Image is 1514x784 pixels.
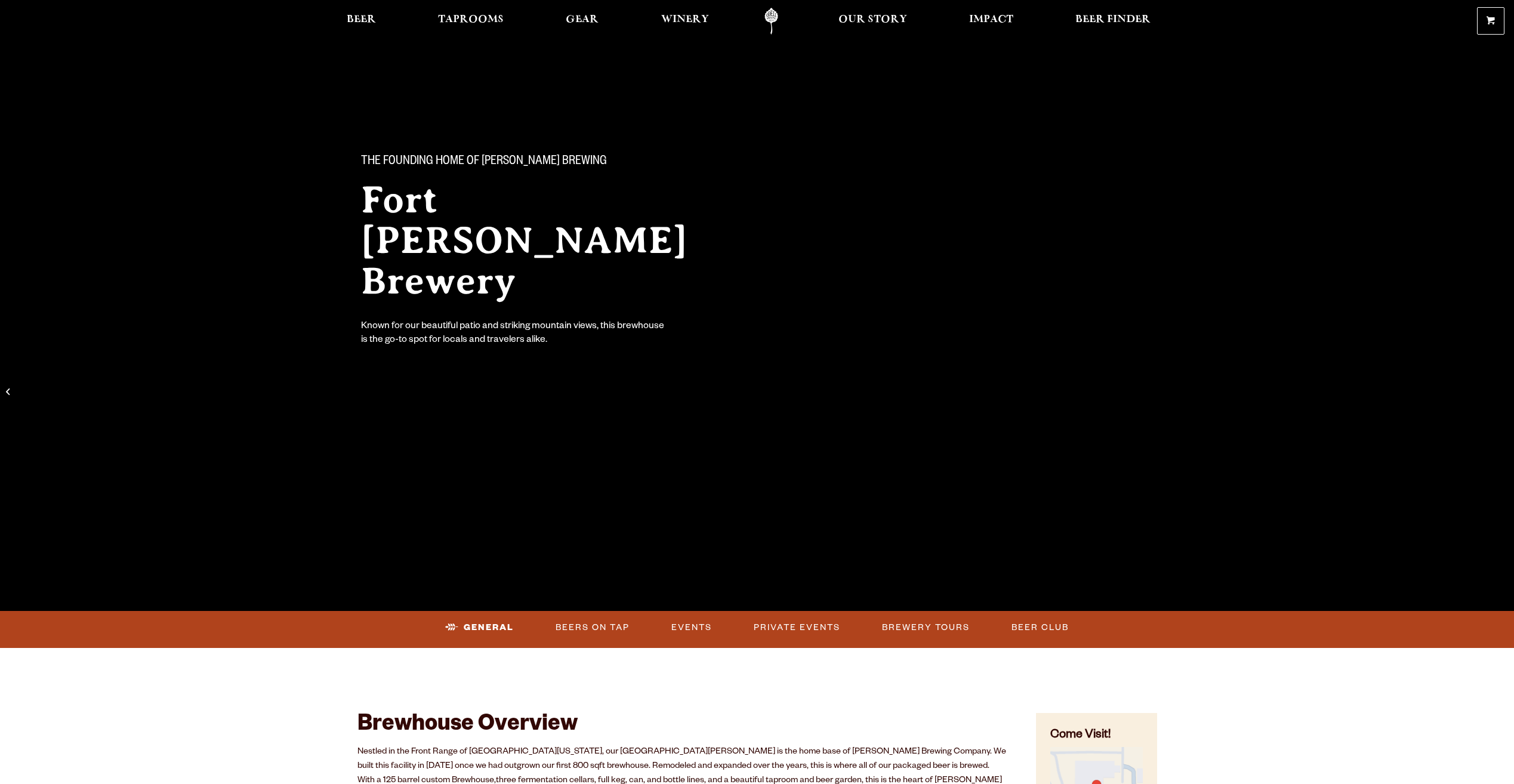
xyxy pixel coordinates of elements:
[566,15,599,24] span: Gear
[877,614,975,641] a: Brewery Tours
[831,8,915,35] a: Our Story
[357,713,1007,739] h2: Brewhouse Overview
[969,15,1013,24] span: Impact
[1007,614,1074,641] a: Beer Club
[361,180,733,301] h2: Fort [PERSON_NAME] Brewery
[361,155,607,170] span: The Founding Home of [PERSON_NAME] Brewing
[1075,15,1151,24] span: Beer Finder
[749,614,845,641] a: Private Events
[339,8,384,35] a: Beer
[661,15,709,24] span: Winery
[551,614,634,641] a: Beers on Tap
[430,8,511,35] a: Taprooms
[961,8,1021,35] a: Impact
[438,15,504,24] span: Taprooms
[1050,727,1142,745] h4: Come Visit!
[1068,8,1158,35] a: Beer Finder
[838,15,907,24] span: Our Story
[667,614,717,641] a: Events
[361,320,667,348] div: Known for our beautiful patio and striking mountain views, this brewhouse is the go-to spot for l...
[440,614,519,641] a: General
[653,8,717,35] a: Winery
[749,8,794,35] a: Odell Home
[347,15,376,24] span: Beer
[558,8,606,35] a: Gear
